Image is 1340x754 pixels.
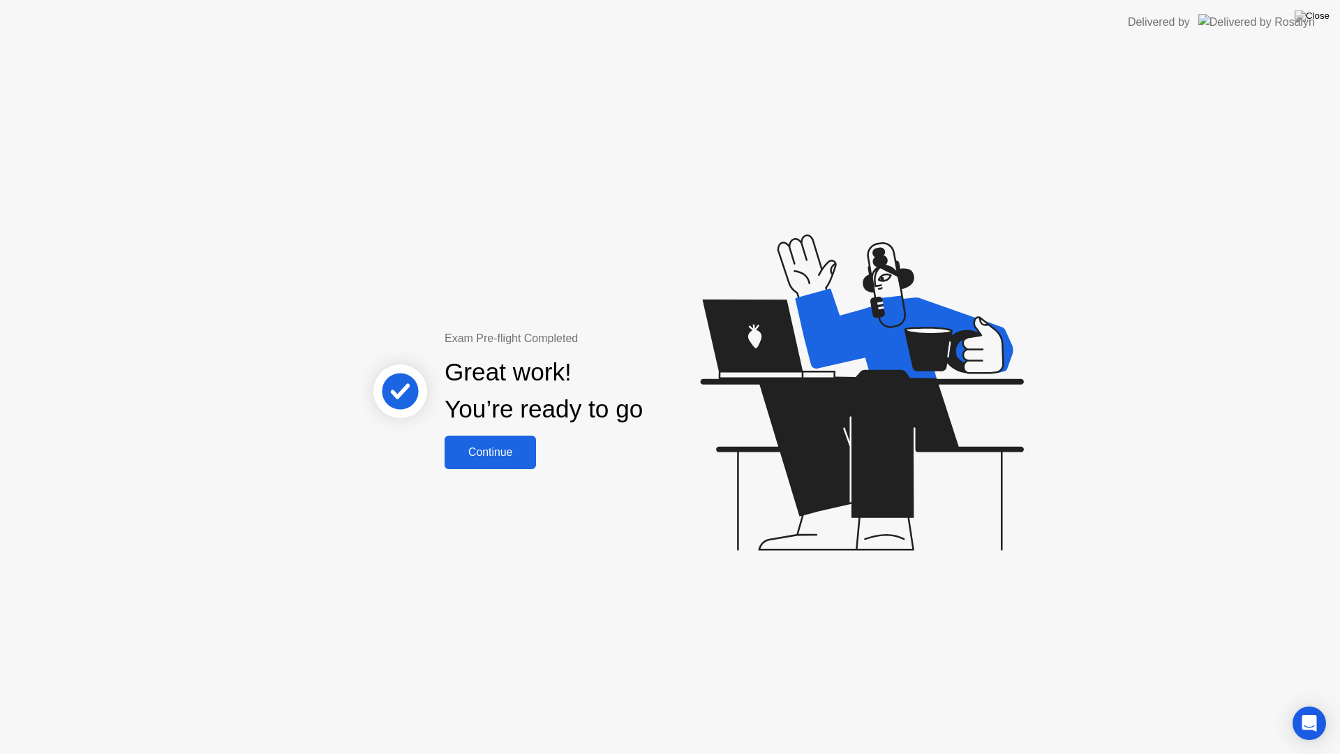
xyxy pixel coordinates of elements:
div: Delivered by [1128,14,1190,31]
img: Close [1295,10,1330,22]
div: Open Intercom Messenger [1293,707,1326,740]
div: Great work! You’re ready to go [445,354,643,428]
img: Delivered by Rosalyn [1198,14,1315,30]
div: Continue [449,446,532,459]
button: Continue [445,436,536,469]
div: Exam Pre-flight Completed [445,330,733,347]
